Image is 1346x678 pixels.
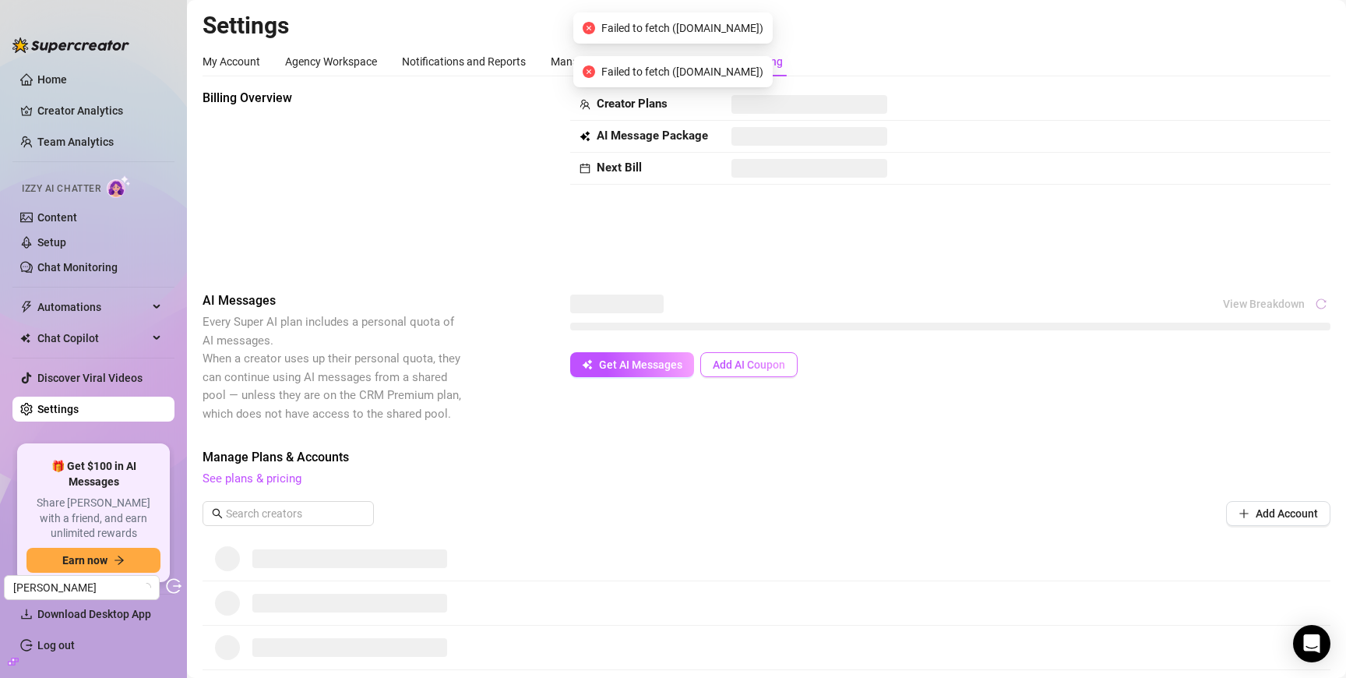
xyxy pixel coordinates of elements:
[713,358,785,371] span: Add AI Coupon
[37,639,75,652] a: Log out
[107,175,131,198] img: AI Chatter
[597,97,668,111] strong: Creator Plans
[1226,501,1330,526] button: Add Account
[20,301,33,313] span: thunderbolt
[142,583,151,592] span: loading
[570,352,694,377] button: Get AI Messages
[212,508,223,519] span: search
[203,448,1330,467] span: Manage Plans & Accounts
[203,291,464,310] span: AI Messages
[601,63,763,80] span: Failed to fetch ([DOMAIN_NAME])
[37,98,162,123] a: Creator Analytics
[597,161,642,175] strong: Next Bill
[12,37,129,53] img: logo-BBDzfeDw.svg
[114,555,125,566] span: arrow-right
[1293,625,1330,662] div: Open Intercom Messenger
[1316,298,1327,309] span: reload
[8,656,19,667] span: build
[20,333,30,344] img: Chat Copilot
[1239,508,1249,519] span: plus
[37,73,67,86] a: Home
[551,53,690,70] div: Manage Team & Permissions
[37,236,66,249] a: Setup
[37,261,118,274] a: Chat Monitoring
[26,459,160,489] span: 🎁 Get $100 in AI Messages
[37,403,79,415] a: Settings
[226,505,352,522] input: Search creators
[37,211,77,224] a: Content
[26,548,160,573] button: Earn nowarrow-right
[37,136,114,148] a: Team Analytics
[1222,291,1305,316] button: View Breakdown
[37,608,151,620] span: Download Desktop App
[580,99,590,110] span: team
[22,182,100,196] span: Izzy AI Chatter
[597,129,708,143] strong: AI Message Package
[285,53,377,70] div: Agency Workspace
[203,471,301,486] a: See plans & pricing
[37,326,148,351] span: Chat Copilot
[62,554,107,567] span: Earn now
[203,89,464,108] span: Billing Overview
[715,53,783,70] div: Plans & Billing
[13,576,150,599] span: Jane Melbourne
[203,53,260,70] div: My Account
[580,163,590,174] span: calendar
[402,53,526,70] div: Notifications and Reports
[20,608,33,620] span: download
[599,358,682,371] span: Get AI Messages
[37,372,143,384] a: Discover Viral Videos
[37,295,148,320] span: Automations
[583,22,595,34] span: close-circle
[166,578,181,594] span: logout
[601,19,763,37] span: Failed to fetch ([DOMAIN_NAME])
[700,352,798,377] button: Add AI Coupon
[203,315,461,421] span: Every Super AI plan includes a personal quota of AI messages. When a creator uses up their person...
[26,496,160,542] span: Share [PERSON_NAME] with a friend, and earn unlimited rewards
[583,65,595,78] span: close-circle
[203,11,1330,41] h2: Settings
[1256,507,1318,520] span: Add Account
